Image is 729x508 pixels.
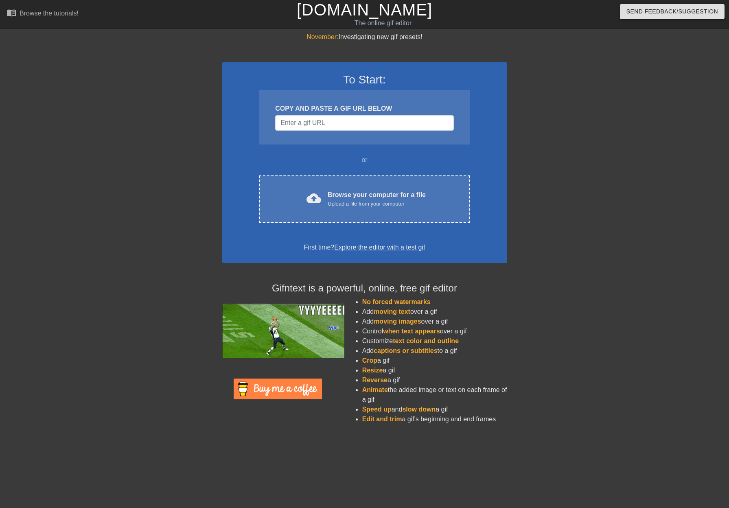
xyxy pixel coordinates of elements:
[362,367,383,374] span: Resize
[306,33,338,40] span: November:
[234,379,322,399] img: Buy Me A Coffee
[362,414,507,424] li: a gif's beginning and end frames
[328,200,426,208] div: Upload a file from your computer
[20,10,79,17] div: Browse the tutorials!
[362,366,507,375] li: a gif
[374,308,410,315] span: moving text
[362,336,507,346] li: Customize
[362,377,387,383] span: Reverse
[7,8,16,18] span: menu_book
[362,416,402,423] span: Edit and trim
[243,155,486,165] div: or
[383,328,440,335] span: when text appears
[7,8,79,20] a: Browse the tutorials!
[620,4,725,19] button: Send Feedback/Suggestion
[362,385,507,405] li: the added image or text on each frame of a gif
[247,18,519,28] div: The online gif editor
[362,326,507,336] li: Control over a gif
[362,307,507,317] li: Add over a gif
[233,243,497,252] div: First time?
[275,104,453,114] div: COPY AND PASTE A GIF URL BELOW
[362,375,507,385] li: a gif
[393,337,459,344] span: text color and outline
[362,356,507,366] li: a gif
[222,282,507,294] h4: Gifntext is a powerful, online, free gif editor
[222,32,507,42] div: Investigating new gif presets!
[362,405,507,414] li: and a gif
[306,191,321,206] span: cloud_upload
[362,406,392,413] span: Speed up
[233,73,497,87] h3: To Start:
[374,347,437,354] span: captions or subtitles
[362,317,507,326] li: Add over a gif
[362,346,507,356] li: Add to a gif
[328,190,426,208] div: Browse your computer for a file
[275,115,453,131] input: Username
[297,1,432,19] a: [DOMAIN_NAME]
[374,318,421,325] span: moving images
[334,244,425,251] a: Explore the editor with a test gif
[222,304,344,358] img: football_small.gif
[402,406,436,413] span: slow down
[626,7,718,17] span: Send Feedback/Suggestion
[362,357,377,364] span: Crop
[362,298,431,305] span: No forced watermarks
[362,386,388,393] span: Animate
